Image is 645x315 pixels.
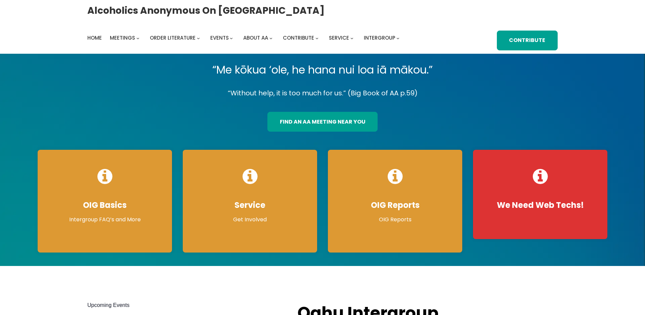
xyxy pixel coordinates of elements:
[210,34,229,41] span: Events
[87,33,102,43] a: Home
[329,34,349,41] span: Service
[44,216,165,224] p: Intergroup FAQ’s and More
[315,37,318,40] button: Contribute submenu
[136,37,139,40] button: Meetings submenu
[230,37,233,40] button: Events submenu
[329,33,349,43] a: Service
[335,200,456,210] h4: OIG Reports
[87,34,102,41] span: Home
[364,33,395,43] a: Intergroup
[283,33,314,43] a: Contribute
[243,34,268,41] span: About AA
[197,37,200,40] button: Order Literature submenu
[44,200,165,210] h4: OIG Basics
[110,34,135,41] span: Meetings
[32,87,613,99] p: “Without help, it is too much for us.” (Big Book of AA p.59)
[189,216,310,224] p: Get Involved
[335,216,456,224] p: OIG Reports
[87,2,325,19] a: Alcoholics Anonymous on [GEOGRAPHIC_DATA]
[110,33,135,43] a: Meetings
[243,33,268,43] a: About AA
[269,37,272,40] button: About AA submenu
[283,34,314,41] span: Contribute
[497,31,558,50] a: Contribute
[350,37,353,40] button: Service submenu
[32,60,613,79] p: “Me kōkua ‘ole, he hana nui loa iā mākou.”
[396,37,399,40] button: Intergroup submenu
[210,33,229,43] a: Events
[87,33,402,43] nav: Intergroup
[267,112,378,132] a: find an aa meeting near you
[87,301,284,309] h2: Upcoming Events
[150,34,196,41] span: Order Literature
[364,34,395,41] span: Intergroup
[480,200,601,210] h4: We Need Web Techs!
[189,200,310,210] h4: Service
